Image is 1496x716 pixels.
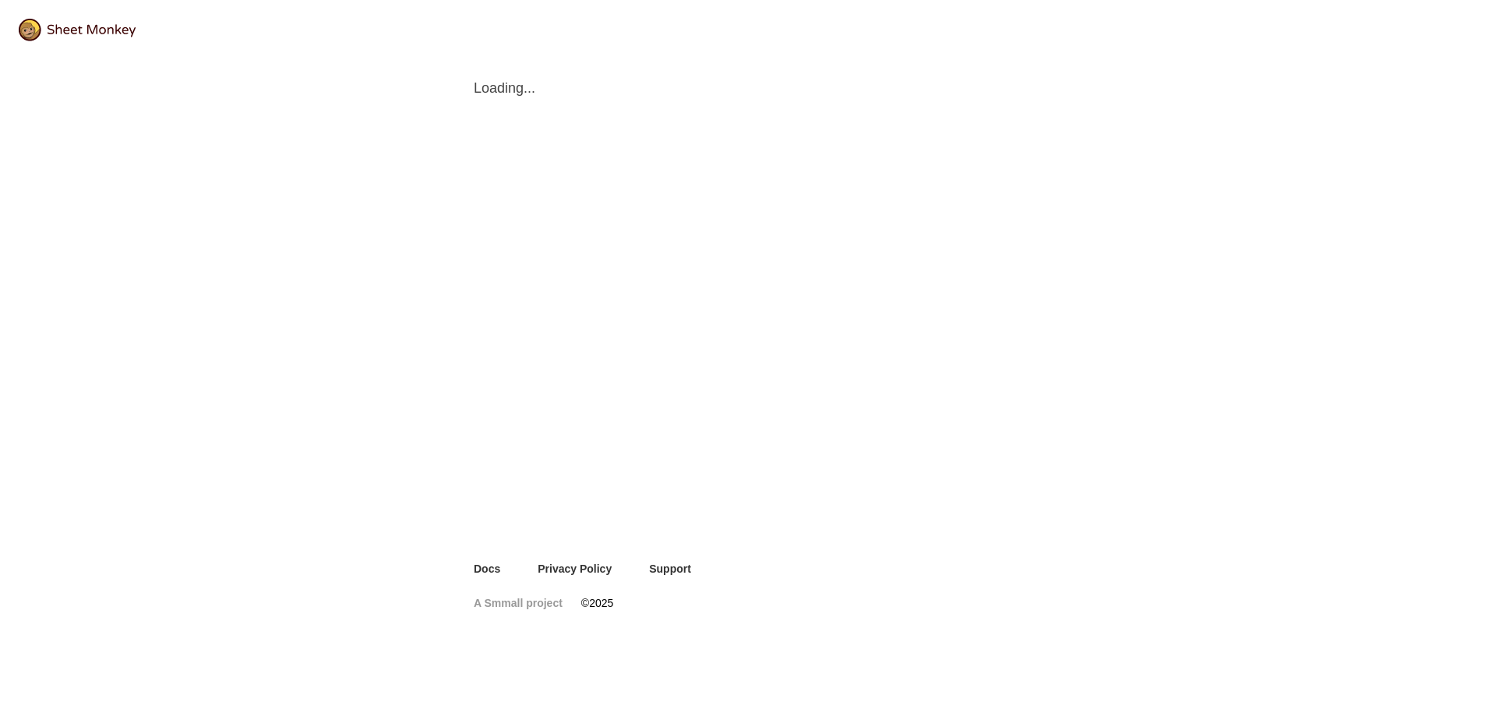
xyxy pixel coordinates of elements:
span: © 2025 [581,595,613,611]
a: Privacy Policy [538,561,612,577]
a: A Smmall project [474,595,563,611]
a: Support [649,561,691,577]
span: Loading... [474,79,1022,97]
a: Docs [474,561,500,577]
img: logo@2x.png [19,19,136,41]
